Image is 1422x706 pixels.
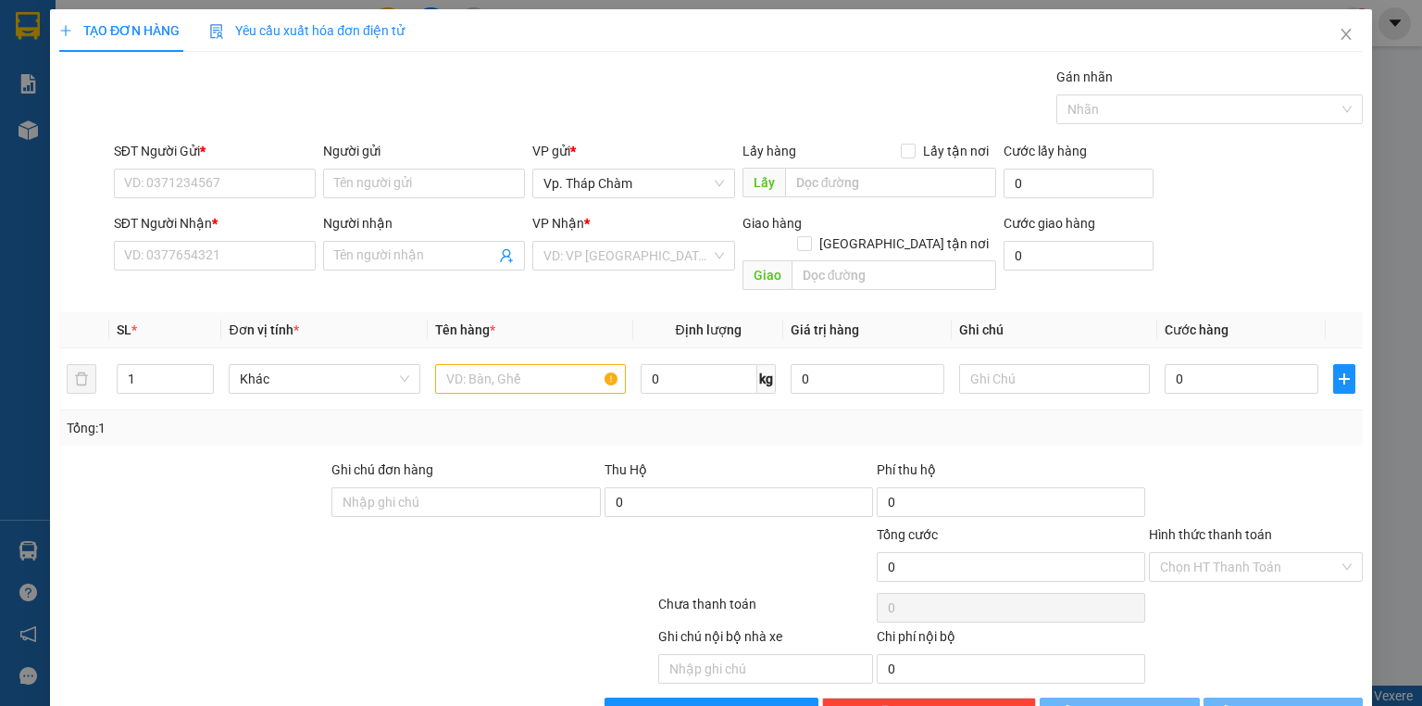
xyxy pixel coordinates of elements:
input: Ghi chú đơn hàng [331,487,600,517]
span: SL [117,322,131,337]
div: Phí thu hộ [877,460,1145,487]
span: Tên hàng [435,322,495,337]
span: kg [757,364,776,394]
div: Chưa thanh toán [656,594,874,626]
span: Lấy tận nơi [916,141,996,161]
div: Người nhận [323,213,525,233]
span: TẠO ĐƠN HÀNG [59,23,180,38]
span: Vp. Tháp Chàm [543,170,723,197]
input: Cước giao hàng [1004,241,1154,271]
button: Close [1320,9,1372,61]
div: SĐT Người Gửi [114,141,316,161]
button: delete [67,364,96,394]
span: Tổng cước [877,527,938,542]
label: Hình thức thanh toán [1149,527,1272,542]
input: VD: Bàn, Ghế [435,364,626,394]
div: VP gửi [532,141,734,161]
span: Khác [240,365,408,393]
span: Lấy hàng [742,144,795,158]
input: Cước lấy hàng [1004,169,1154,198]
div: SĐT Người Nhận [114,213,316,233]
label: Cước lấy hàng [1004,144,1087,158]
span: Thu Hộ [604,462,646,477]
th: Ghi chú [952,312,1157,348]
span: [GEOGRAPHIC_DATA] tận nơi [812,233,996,254]
input: Dọc đường [784,168,996,197]
span: close [1339,27,1353,42]
label: Ghi chú đơn hàng [331,462,433,477]
span: plus [59,24,72,37]
input: Dọc đường [791,260,996,290]
img: icon [209,24,224,39]
span: Giao hàng [742,216,801,231]
span: Giá trị hàng [791,322,859,337]
span: user-add [499,248,514,263]
label: Gán nhãn [1056,69,1113,84]
input: Ghi Chú [959,364,1150,394]
div: Chi phí nội bộ [877,626,1145,654]
div: Ghi chú nội bộ nhà xe [658,626,872,654]
span: Lấy [742,168,784,197]
button: plus [1333,364,1355,394]
span: VP Nhận [532,216,584,231]
label: Cước giao hàng [1004,216,1095,231]
span: Yêu cầu xuất hóa đơn điện tử [209,23,405,38]
input: Nhập ghi chú [658,654,872,684]
span: Định lượng [675,322,741,337]
input: 0 [791,364,944,394]
div: Tổng: 1 [67,418,550,438]
span: Giao [742,260,791,290]
span: Cước hàng [1165,322,1229,337]
span: Đơn vị tính [229,322,298,337]
span: plus [1334,372,1354,386]
div: Người gửi [323,141,525,161]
